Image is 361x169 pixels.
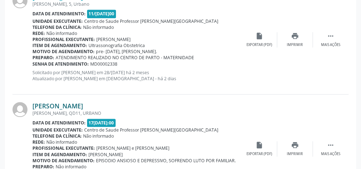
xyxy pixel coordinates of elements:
div: Imprimir [287,152,303,157]
div: Mais ações [321,152,340,157]
b: Preparo: [32,55,54,61]
span: Não informado [83,133,114,139]
span: pre- [DATE], [PERSON_NAME]. [96,48,157,55]
i: print [291,141,299,149]
span: EPISODIO ANSIOSO E DEPRESSIVO, SOFRENDO LUTO POR FAMILIAR. [96,158,236,164]
div: Exportar (PDF) [246,152,272,157]
b: Data de atendimento: [32,11,86,17]
b: Rede: [32,30,45,36]
p: Solicitado por [PERSON_NAME] em 28/[DATE] há 2 meses Atualizado por [PERSON_NAME] em [DEMOGRAPHIC... [32,70,241,82]
span: Ultrassonografia Obstetrica [88,42,145,48]
div: Imprimir [287,42,303,47]
span: Não informado [46,139,77,145]
span: 17[DATE]:00 [87,119,116,127]
b: Motivo de agendamento: [32,158,95,164]
i: insert_drive_file [255,32,263,40]
span: [PERSON_NAME] e [PERSON_NAME] [96,145,169,151]
b: Profissional executante: [32,145,95,151]
b: Motivo de agendamento: [32,48,95,55]
span: [PERSON_NAME] [96,36,131,42]
span: ATENDIMENTO REALIZADO NO CENTRO DE PARTO - MATERNIDADE [56,55,194,61]
b: Profissional executante: [32,36,95,42]
div: [PERSON_NAME], 5, Urbano [32,1,241,7]
div: Exportar (PDF) [246,42,272,47]
b: Data de atendimento: [32,120,86,126]
b: Telefone da clínica: [32,24,82,30]
b: Rede: [32,139,45,145]
img: img [12,102,27,117]
span: 11/[DATE]00 [87,10,116,18]
b: Telefone da clínica: [32,133,82,139]
b: Senha de atendimento: [32,61,89,67]
span: MD00002338 [90,61,117,67]
div: Mais ações [321,42,340,47]
b: Item de agendamento: [32,152,87,158]
div: [PERSON_NAME], QD11, URBANO [32,110,241,116]
span: Não informado [83,24,114,30]
span: [PERSON_NAME] [88,152,123,158]
i: insert_drive_file [255,141,263,149]
i: print [291,32,299,40]
span: Centro de Saude Professor [PERSON_NAME][GEOGRAPHIC_DATA] [84,18,218,24]
b: Unidade executante: [32,18,83,24]
b: Unidade executante: [32,127,83,133]
span: Não informado [46,30,77,36]
b: Item de agendamento: [32,42,87,48]
i:  [327,141,335,149]
span: Centro de Saude Professor [PERSON_NAME][GEOGRAPHIC_DATA] [84,127,218,133]
i:  [327,32,335,40]
a: [PERSON_NAME] [32,102,83,110]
